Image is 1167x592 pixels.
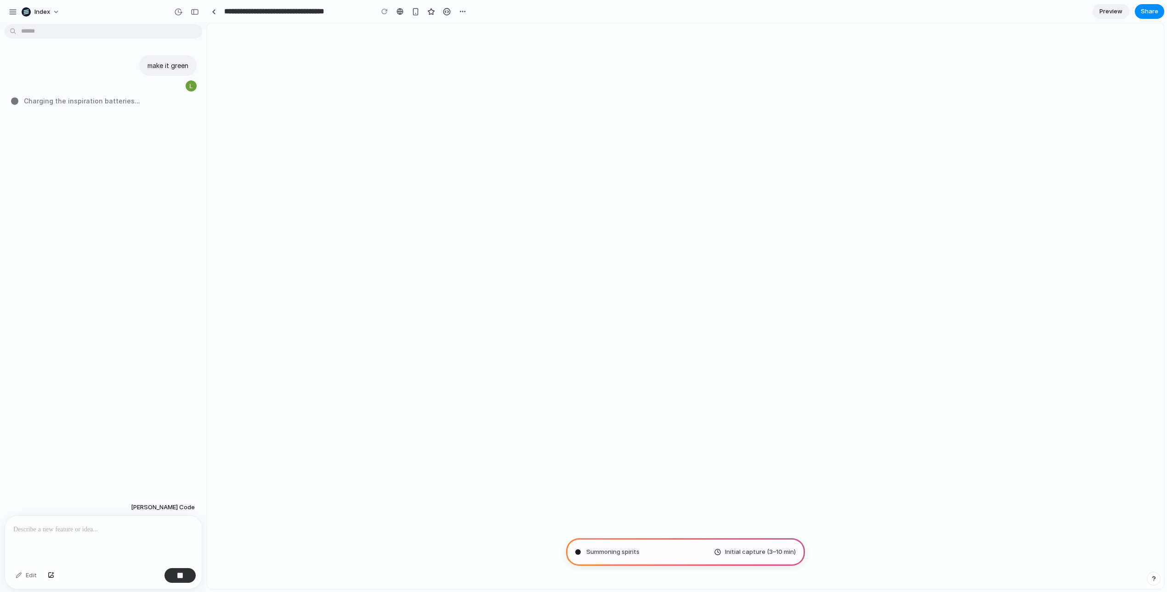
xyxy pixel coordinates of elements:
span: Share [1141,7,1158,16]
span: Summoning spirits [586,547,640,557]
span: Preview [1099,7,1122,16]
a: Preview [1093,4,1129,19]
span: Index [34,7,50,17]
button: [PERSON_NAME] Code [128,499,198,516]
button: Share [1135,4,1164,19]
span: Initial capture (3–10 min) [725,547,796,557]
p: make it green [147,61,188,70]
span: Charging the inspiration batteries ... [24,96,140,106]
span: [PERSON_NAME] Code [131,503,195,512]
button: Index [18,5,64,19]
